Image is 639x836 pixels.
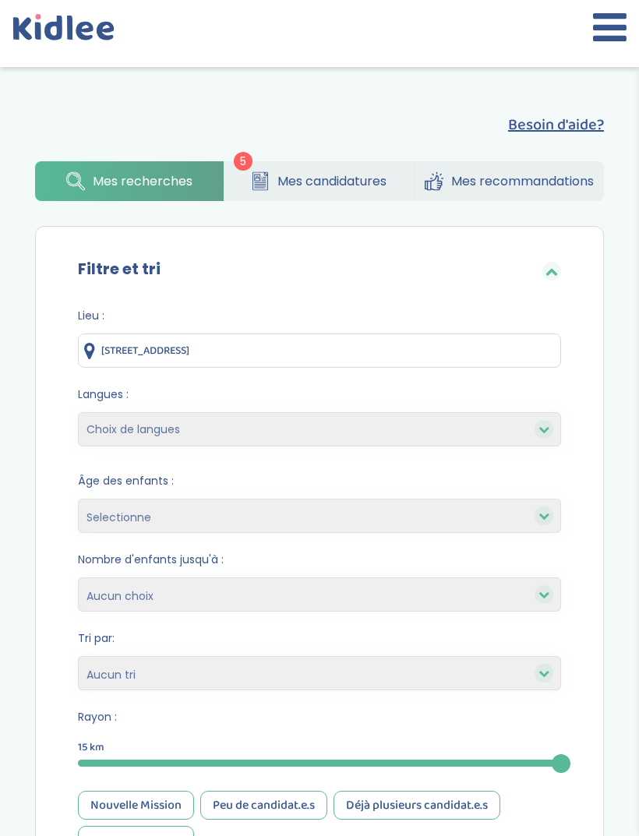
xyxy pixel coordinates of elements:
a: Mes recherches [35,161,224,201]
div: Déjà plusieurs candidat.e.s [334,791,500,820]
span: 15 km [78,739,104,756]
span: Mes recherches [93,171,192,191]
span: Âge des enfants : [78,473,561,489]
label: Filtre et tri [78,257,161,280]
a: Mes candidatures [224,161,413,201]
span: Lieu : [78,308,561,324]
span: Mes recommandations [451,171,594,191]
div: Nouvelle Mission [78,791,194,820]
span: Nombre d'enfants jusqu'à : [78,552,561,568]
span: Tri par: [78,630,561,647]
input: Ville ou code postale [78,333,561,368]
span: Langues : [78,386,561,403]
span: 5 [234,152,252,171]
span: Rayon : [78,709,561,725]
a: Mes recommandations [415,161,604,201]
span: Mes candidatures [277,171,387,191]
div: Peu de candidat.e.s [200,791,327,820]
button: Besoin d'aide? [508,113,604,136]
